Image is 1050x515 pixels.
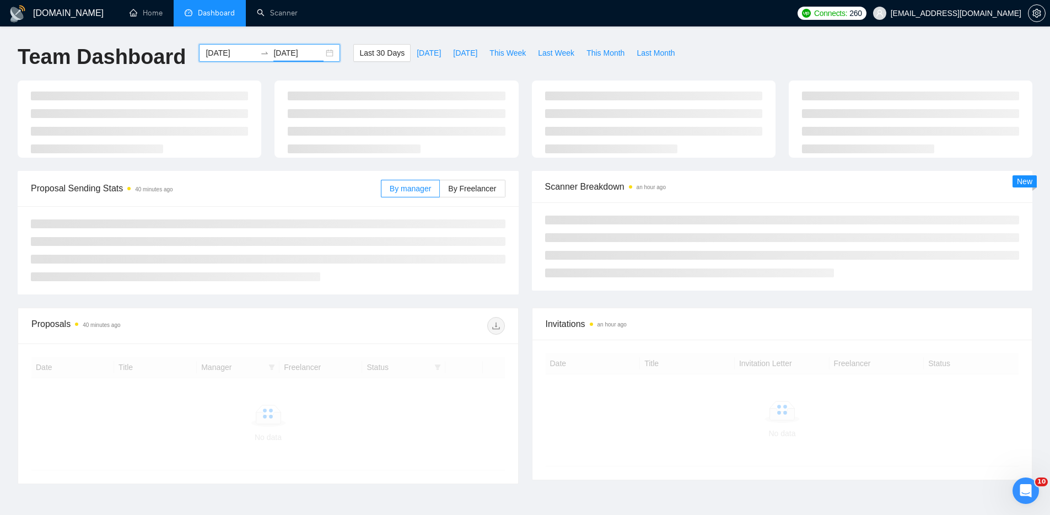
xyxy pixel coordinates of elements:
[260,49,269,57] span: to
[849,7,861,19] span: 260
[31,181,381,195] span: Proposal Sending Stats
[130,8,163,18] a: homeHome
[538,47,574,59] span: Last Week
[814,7,847,19] span: Connects:
[353,44,411,62] button: Last 30 Days
[1035,478,1048,486] span: 10
[185,9,192,17] span: dashboard
[802,9,811,18] img: upwork-logo.png
[198,8,235,18] span: Dashboard
[453,47,477,59] span: [DATE]
[631,44,681,62] button: Last Month
[546,317,1019,331] span: Invitations
[637,184,666,190] time: an hour ago
[1013,478,1039,504] iframe: Intercom live chat
[273,47,324,59] input: End date
[597,321,627,328] time: an hour ago
[447,44,483,62] button: [DATE]
[260,49,269,57] span: swap-right
[489,47,526,59] span: This Week
[9,5,26,23] img: logo
[1017,177,1032,186] span: New
[586,47,624,59] span: This Month
[206,47,256,59] input: Start date
[876,9,884,17] span: user
[580,44,631,62] button: This Month
[1028,9,1046,18] a: setting
[135,186,173,192] time: 40 minutes ago
[390,184,431,193] span: By manager
[83,322,120,328] time: 40 minutes ago
[637,47,675,59] span: Last Month
[545,180,1020,194] span: Scanner Breakdown
[532,44,580,62] button: Last Week
[448,184,496,193] span: By Freelancer
[31,317,268,335] div: Proposals
[417,47,441,59] span: [DATE]
[18,44,186,70] h1: Team Dashboard
[1028,4,1046,22] button: setting
[359,47,405,59] span: Last 30 Days
[411,44,447,62] button: [DATE]
[257,8,298,18] a: searchScanner
[483,44,532,62] button: This Week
